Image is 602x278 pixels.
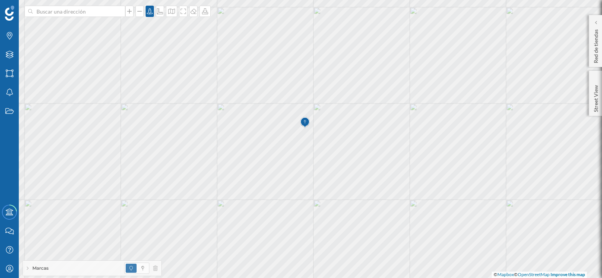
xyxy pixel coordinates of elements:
span: Marcas [32,265,49,272]
a: Mapbox [497,272,514,277]
p: Street View [592,82,600,112]
p: Red de tiendas [592,26,600,63]
img: Marker [300,115,310,130]
a: OpenStreetMap [518,272,550,277]
a: Improve this map [550,272,585,277]
span: Soporte [15,5,42,12]
div: © © [492,272,587,278]
img: Geoblink Logo [5,6,14,21]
